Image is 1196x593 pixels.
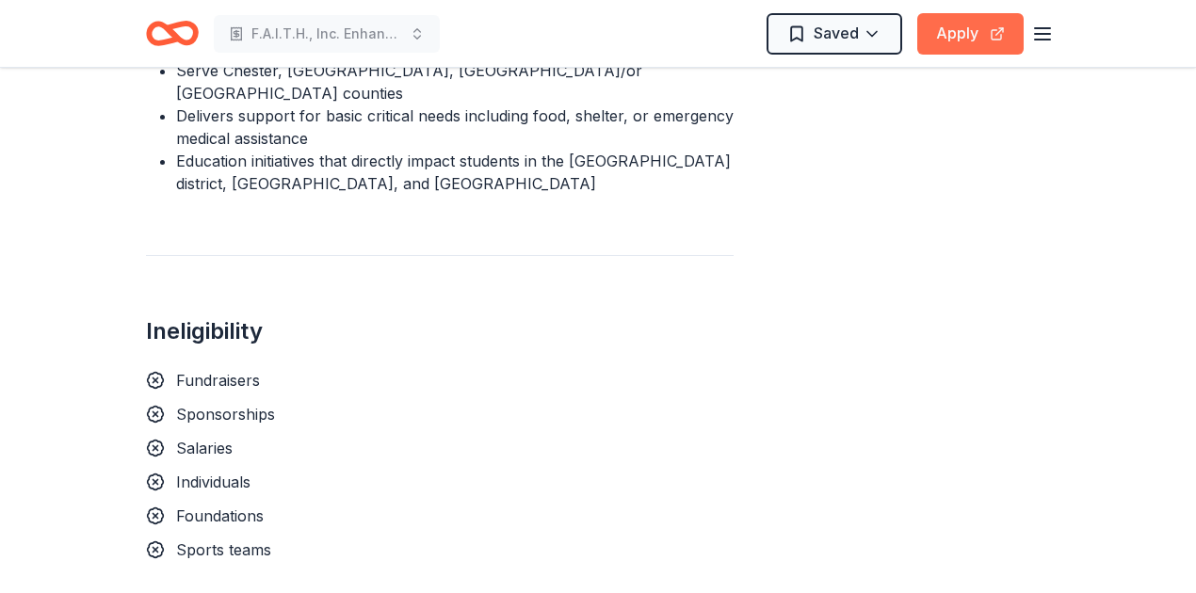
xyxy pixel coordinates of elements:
[214,15,440,53] button: F.A.I.T.H., Inc. Enhancement Series
[176,405,275,424] span: Sponsorships
[176,104,734,150] li: Delivers support for basic critical needs including food, shelter, or emergency medical assistance
[767,13,902,55] button: Saved
[251,23,402,45] span: F.A.I.T.H., Inc. Enhancement Series
[176,371,260,390] span: Fundraisers
[176,506,264,525] span: Foundations
[814,21,859,45] span: Saved
[176,150,734,195] li: Education initiatives that directly impact students in the [GEOGRAPHIC_DATA] district, [GEOGRAPHI...
[146,11,199,56] a: Home
[917,13,1024,55] button: Apply
[176,59,734,104] li: Serve Chester, [GEOGRAPHIC_DATA], [GEOGRAPHIC_DATA]/or [GEOGRAPHIC_DATA] counties
[146,316,734,346] h2: Ineligibility
[176,540,271,559] span: Sports teams
[176,473,251,491] span: Individuals
[176,439,233,457] span: Salaries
